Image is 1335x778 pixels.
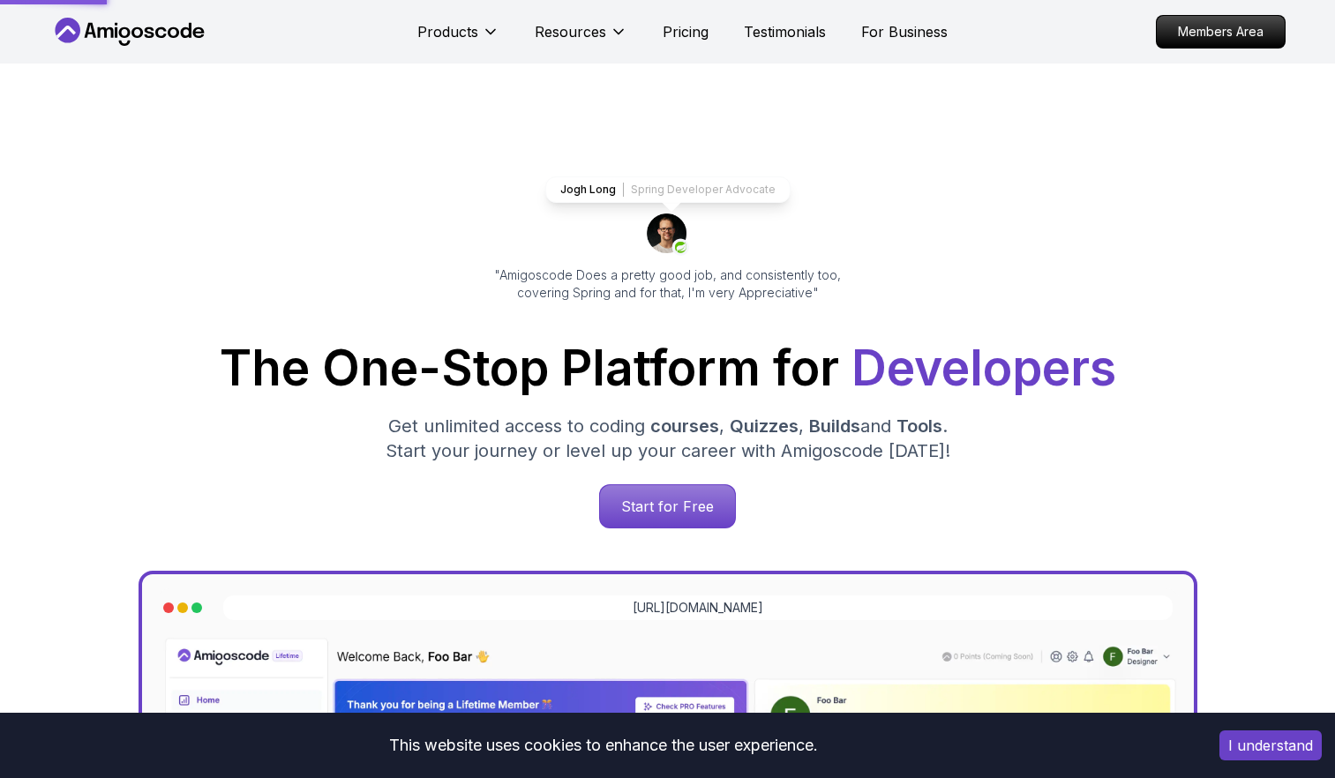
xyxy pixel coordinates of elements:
[730,415,799,437] span: Quizzes
[633,599,763,617] a: [URL][DOMAIN_NAME]
[809,415,860,437] span: Builds
[1156,15,1286,49] a: Members Area
[861,21,948,42] a: For Business
[64,344,1271,393] h1: The One-Stop Platform for
[744,21,826,42] a: Testimonials
[650,415,719,437] span: courses
[1219,730,1322,760] button: Accept cookies
[535,21,627,56] button: Resources
[1157,16,1285,48] p: Members Area
[647,213,689,256] img: josh long
[417,21,478,42] p: Products
[470,266,866,302] p: "Amigoscode Does a pretty good job, and consistently too, covering Spring and for that, I'm very ...
[13,726,1193,765] div: This website uses cookies to enhance the user experience.
[417,21,499,56] button: Products
[896,415,942,437] span: Tools
[560,183,616,197] p: Jogh Long
[663,21,709,42] a: Pricing
[631,183,776,197] p: Spring Developer Advocate
[600,485,735,527] p: Start for Free
[371,414,964,463] p: Get unlimited access to coding , , and . Start your journey or level up your career with Amigosco...
[535,21,606,42] p: Resources
[851,339,1116,397] span: Developers
[599,484,736,528] a: Start for Free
